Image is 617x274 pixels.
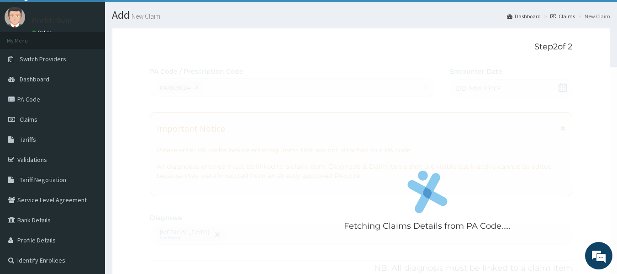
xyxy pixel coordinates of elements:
img: User Image [5,7,25,27]
span: Dashboard [20,75,49,83]
span: Tariff Negotiation [20,176,66,184]
a: Online [32,29,54,36]
div: Chat with us now [47,51,153,63]
div: Minimize live chat window [150,5,172,27]
p: Fetching Claims Details from PA Code..... [344,220,511,232]
span: Claims [20,115,37,124]
span: Switch Providers [20,55,66,63]
p: Step 2 of 2 [150,42,573,52]
span: Tariffs [20,135,36,144]
a: Claims [550,12,575,20]
a: Dashboard [507,12,541,20]
textarea: Type your message and hit 'Enter' [5,179,174,211]
h1: Add [112,9,610,21]
p: Profit: Gym [32,16,72,25]
li: New Claim [576,12,610,20]
img: d_794563401_company_1708531726252_794563401 [17,46,37,69]
small: New Claim [130,13,160,20]
span: We're online! [53,80,126,172]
